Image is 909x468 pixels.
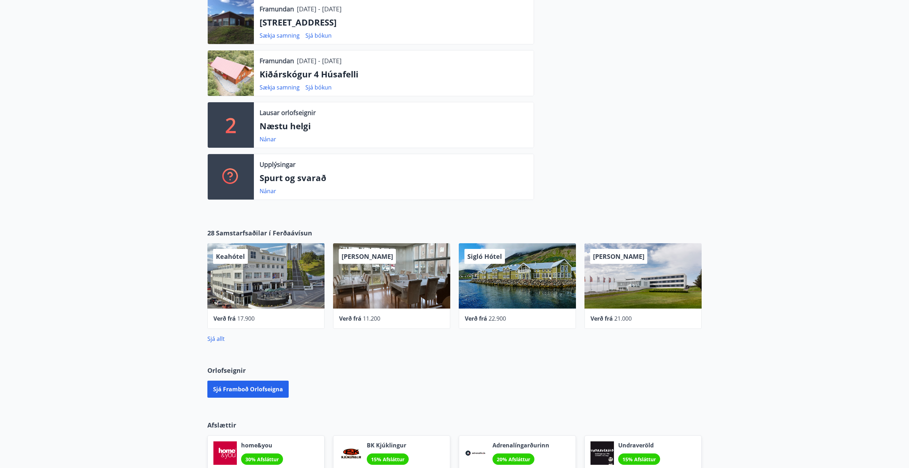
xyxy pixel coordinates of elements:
span: [PERSON_NAME] [593,252,644,261]
a: Sækja samning [260,83,300,91]
a: Sjá allt [207,335,225,343]
span: 15% Afsláttur [371,456,404,463]
span: 30% Afsláttur [245,456,279,463]
p: Kiðárskógur 4 Húsafelli [260,68,528,80]
span: Keahótel [216,252,245,261]
span: Orlofseignir [207,366,246,375]
p: 2 [225,111,236,138]
span: BK Kjúklingur [367,441,409,449]
span: Verð frá [465,315,487,322]
span: Samstarfsaðilar í Ferðaávísun [216,228,312,238]
a: Sækja samning [260,32,300,39]
p: Upplýsingar [260,160,295,169]
p: Framundan [260,4,294,13]
p: Lausar orlofseignir [260,108,316,117]
p: Framundan [260,56,294,65]
span: home&you [241,441,283,449]
p: [DATE] - [DATE] [297,56,342,65]
span: Verð frá [213,315,236,322]
span: 15% Afsláttur [622,456,656,463]
p: Spurt og svarað [260,172,528,184]
span: Undraveröld [618,441,660,449]
span: Sigló Hótel [467,252,502,261]
span: 11.200 [363,315,380,322]
button: Sjá framboð orlofseigna [207,381,289,398]
span: Verð frá [590,315,613,322]
span: 21.000 [614,315,632,322]
a: Nánar [260,187,276,195]
span: 17.900 [237,315,255,322]
a: Nánar [260,135,276,143]
a: Sjá bókun [305,32,332,39]
span: Adrenalíngarðurinn [492,441,549,449]
a: Sjá bókun [305,83,332,91]
span: Verð frá [339,315,361,322]
span: 20% Afsláttur [497,456,530,463]
p: [STREET_ADDRESS] [260,16,528,28]
p: [DATE] - [DATE] [297,4,342,13]
p: Afslættir [207,420,702,430]
span: 28 [207,228,214,238]
span: [PERSON_NAME] [342,252,393,261]
span: 22.900 [489,315,506,322]
p: Næstu helgi [260,120,528,132]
